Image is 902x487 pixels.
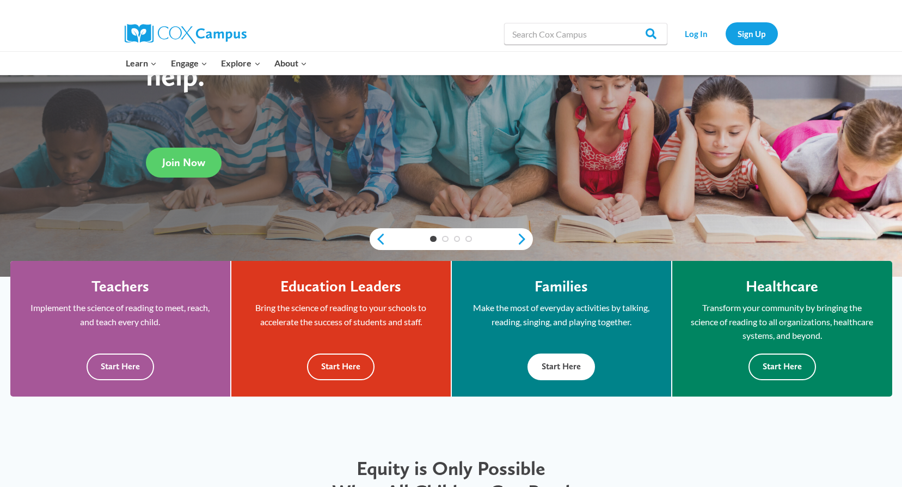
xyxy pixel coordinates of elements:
span: Join Now [162,156,205,169]
a: next [517,233,533,246]
a: Sign Up [726,22,778,45]
button: Child menu of About [267,52,314,75]
input: Search Cox Campus [504,23,667,45]
p: Transform your community by bringing the science of reading to all organizations, healthcare syst... [689,301,876,343]
button: Start Here [307,354,375,380]
button: Start Here [748,354,816,380]
a: Teachers Implement the science of reading to meet, reach, and teach every child. Start Here [10,261,230,397]
p: Implement the science of reading to meet, reach, and teach every child. [27,301,214,328]
h4: Healthcare [746,277,818,296]
img: Cox Campus [125,24,247,44]
a: 4 [465,236,472,242]
a: Families Make the most of everyday activities by talking, reading, singing, and playing together.... [452,261,671,397]
a: 2 [442,236,449,242]
a: Join Now [146,148,222,178]
button: Start Here [87,354,154,380]
a: 1 [430,236,437,242]
nav: Primary Navigation [119,52,314,75]
a: Education Leaders Bring the science of reading to your schools to accelerate the success of stude... [231,261,451,397]
h4: Families [535,277,588,296]
button: Child menu of Learn [119,52,164,75]
p: Make the most of everyday activities by talking, reading, singing, and playing together. [468,301,655,328]
div: content slider buttons [370,228,533,250]
h4: Education Leaders [280,277,401,296]
h4: Teachers [91,277,149,296]
button: Child menu of Engage [164,52,214,75]
p: Bring the science of reading to your schools to accelerate the success of students and staff. [248,301,434,328]
nav: Secondary Navigation [673,22,778,45]
button: Child menu of Explore [214,52,268,75]
a: 3 [454,236,461,242]
button: Start Here [527,354,595,380]
a: Log In [673,22,720,45]
a: previous [370,233,386,246]
a: Healthcare Transform your community by bringing the science of reading to all organizations, heal... [672,261,892,397]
